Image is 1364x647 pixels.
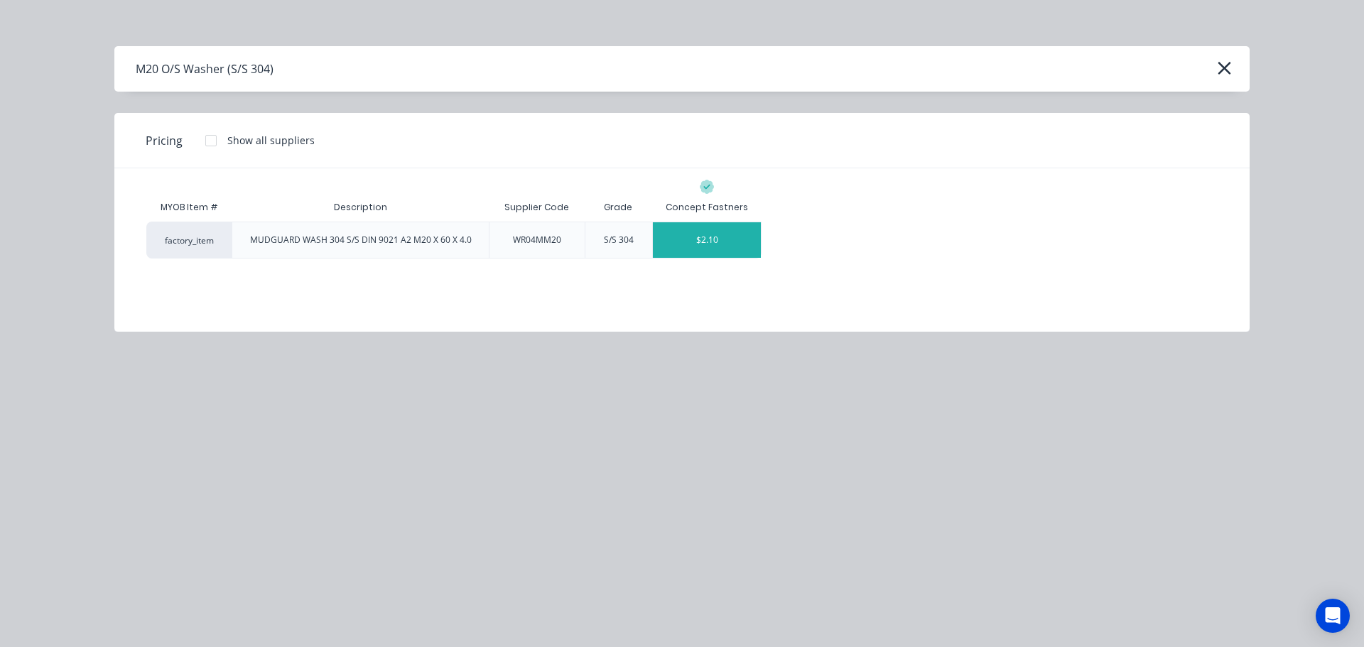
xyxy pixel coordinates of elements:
div: MYOB Item # [146,193,232,222]
div: Grade [592,190,644,225]
div: WR04MM20 [513,234,561,246]
span: Pricing [146,132,183,149]
div: Open Intercom Messenger [1316,599,1350,633]
div: S/S 304 [604,234,634,246]
div: MUDGUARD WASH 304 S/S DIN 9021 A2 M20 X 60 X 4.0 [250,234,472,246]
div: factory_item [146,222,232,259]
div: M20 O/S Washer (S/S 304) [136,60,274,77]
div: Concept Fastners [666,201,748,214]
div: Description [323,190,399,225]
div: $2.10 [653,222,761,258]
div: Supplier Code [493,190,580,225]
div: Show all suppliers [227,133,315,148]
